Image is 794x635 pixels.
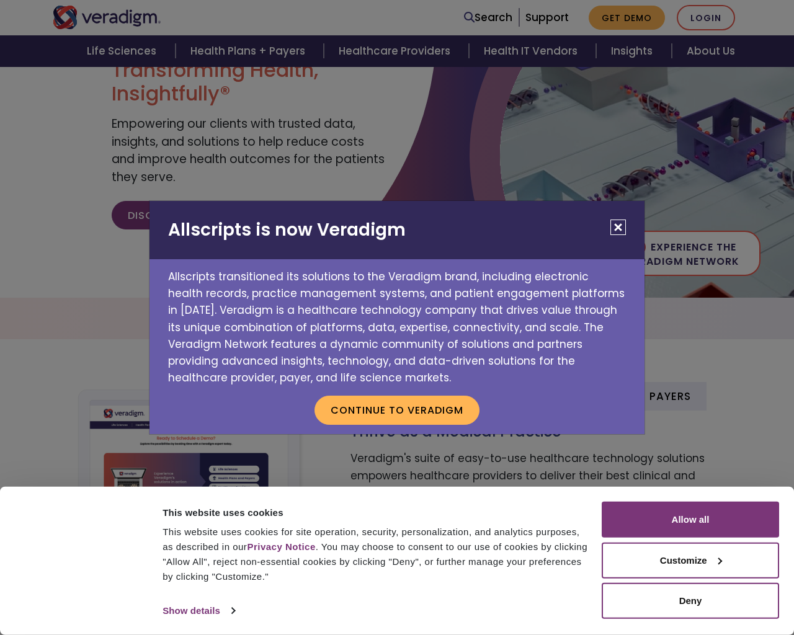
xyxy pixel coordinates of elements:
h2: Allscripts is now Veradigm [149,201,645,259]
div: This website uses cookies [163,505,587,520]
button: Continue to Veradigm [314,396,480,424]
button: Deny [602,583,779,619]
a: Privacy Notice [247,541,315,552]
button: Close [610,220,626,235]
button: Customize [602,542,779,578]
button: Allow all [602,502,779,538]
a: Show details [163,602,234,620]
p: Allscripts transitioned its solutions to the Veradigm brand, including electronic health records,... [149,259,645,386]
div: This website uses cookies for site operation, security, personalization, and analytics purposes, ... [163,525,587,584]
